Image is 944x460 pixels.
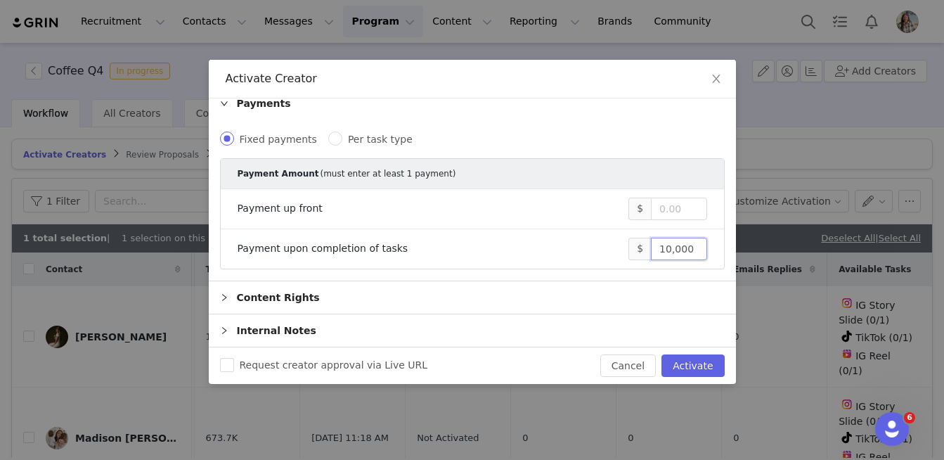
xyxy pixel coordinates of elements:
[220,293,228,302] i: icon: right
[342,134,418,145] span: Per task type
[652,198,706,219] input: 0.00
[238,241,629,256] div: Payment upon completion of tasks
[220,99,228,108] i: icon: right
[697,60,736,99] button: Close
[628,238,651,260] span: $
[875,412,909,446] iframe: Intercom live chat
[238,201,629,216] div: Payment up front
[234,134,323,145] span: Fixed payments
[711,73,722,84] i: icon: close
[226,71,719,87] div: Activate Creator
[320,167,455,180] div: (must enter at least 1 payment)
[209,281,736,314] div: icon: rightContent Rights
[209,314,736,347] div: icon: rightInternal Notes
[600,354,656,377] button: Cancel
[904,412,915,423] span: 6
[234,359,434,371] span: Request creator approval via Live URL
[209,87,736,120] div: icon: rightPayments
[628,198,651,220] span: $
[238,167,319,180] div: Payment Amount
[220,326,228,335] i: icon: right
[661,354,724,377] button: Activate
[652,238,706,260] input: 0.00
